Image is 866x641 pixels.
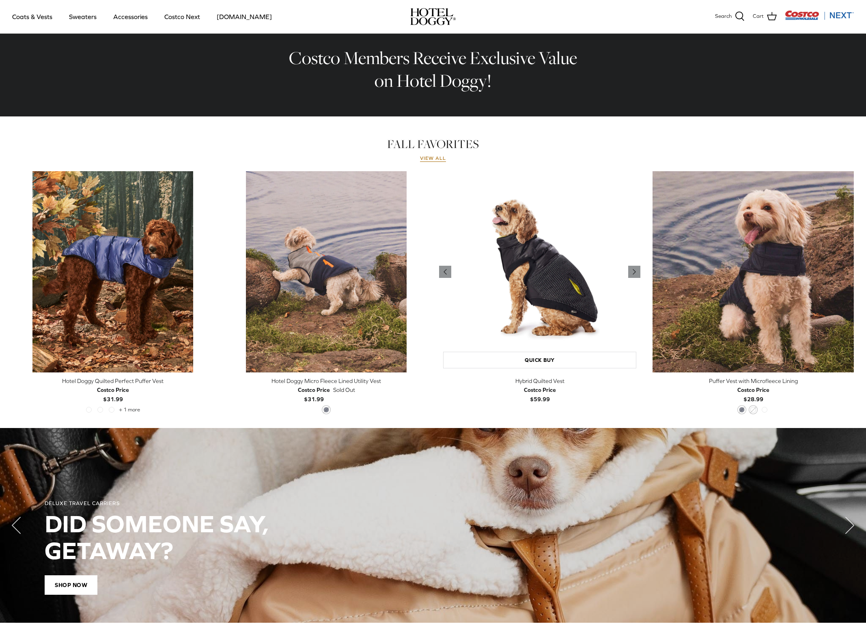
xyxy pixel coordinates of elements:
a: Hotel Doggy Micro Fleece Lined Utility Vest [226,171,427,372]
a: Search [715,11,745,22]
a: View all [420,155,446,162]
img: hoteldoggycom [410,8,456,25]
div: Costco Price [298,385,330,394]
a: Puffer Vest with Microfleece Lining [653,171,854,372]
span: + 1 more [119,407,140,413]
div: Puffer Vest with Microfleece Lining [653,376,854,385]
div: Hotel Doggy Quilted Perfect Puffer Vest [12,376,213,385]
a: FALL FAVORITES [387,136,479,152]
div: Hotel Doggy Micro Fleece Lined Utility Vest [226,376,427,385]
span: Search [715,12,732,21]
div: Costco Price [97,385,129,394]
div: DELUXE TRAVEL CARRIERS [45,500,821,507]
a: Previous [628,266,640,278]
a: hoteldoggy.com hoteldoggycom [410,8,456,25]
a: Hybrid Quilted Vest Costco Price$59.99 [439,376,640,404]
div: Costco Price [737,385,769,394]
span: Shop Now [45,575,97,595]
a: Hotel Doggy Quilted Perfect Puffer Vest [12,171,213,372]
a: Quick buy [443,352,636,368]
a: Accessories [106,3,155,30]
h2: DID SOMEONE SAY, GETAWAY? [45,510,821,564]
a: Hotel Doggy Quilted Perfect Puffer Vest Costco Price$31.99 [12,376,213,404]
div: Hybrid Quilted Vest [439,376,640,385]
a: Hybrid Quilted Vest [439,171,640,372]
a: Sweaters [62,3,104,30]
span: Sold Out [333,385,355,394]
a: Costco Next [157,3,207,30]
button: Next [834,509,866,542]
b: $31.99 [97,385,129,402]
b: $59.99 [524,385,556,402]
a: Coats & Vests [5,3,60,30]
b: $28.99 [737,385,769,402]
b: $31.99 [298,385,330,402]
a: Cart [753,11,777,22]
a: [DOMAIN_NAME] [209,3,279,30]
a: Hotel Doggy Micro Fleece Lined Utility Vest Costco Price$31.99 Sold Out [226,376,427,404]
div: Costco Price [524,385,556,394]
a: Visit Costco Next [785,15,854,22]
img: Costco Next [785,10,854,20]
h2: Costco Members Receive Exclusive Value on Hotel Doggy! [283,47,583,92]
a: Puffer Vest with Microfleece Lining Costco Price$28.99 [653,376,854,404]
a: Previous [439,266,451,278]
span: Cart [753,12,764,21]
